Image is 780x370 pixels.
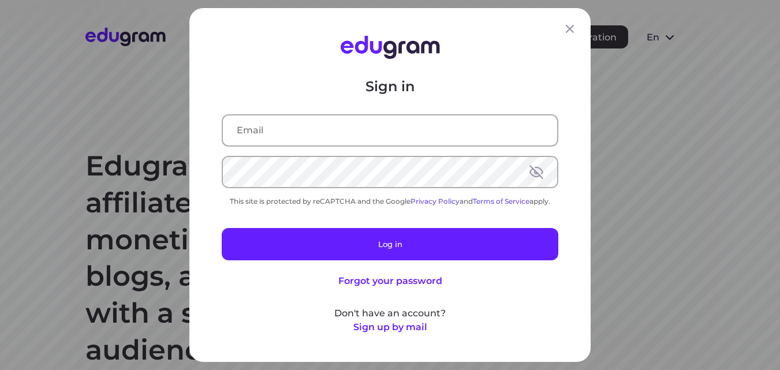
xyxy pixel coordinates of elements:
[222,77,558,96] p: Sign in
[410,197,460,205] a: Privacy Policy
[222,197,558,205] div: This site is protected by reCAPTCHA and the Google and apply.
[222,307,558,320] p: Don't have an account?
[222,228,558,260] button: Log in
[353,320,427,334] button: Sign up by mail
[473,197,529,205] a: Terms of Service
[338,274,442,288] button: Forgot your password
[341,36,440,59] img: Edugram Logo
[223,115,557,145] input: Email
